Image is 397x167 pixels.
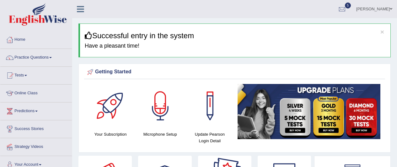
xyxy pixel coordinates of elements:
[0,102,72,118] a: Predictions
[0,120,72,136] a: Success Stories
[85,43,386,49] h4: Have a pleasant time!
[0,67,72,82] a: Tests
[345,3,351,8] span: 5
[85,32,386,40] h3: Successful entry in the system
[0,31,72,47] a: Home
[86,67,384,77] div: Getting Started
[0,85,72,100] a: Online Class
[0,138,72,154] a: Strategy Videos
[238,84,380,139] img: small5.jpg
[138,131,182,138] h4: Microphone Setup
[188,131,231,144] h4: Update Pearson Login Detail
[89,131,132,138] h4: Your Subscription
[380,29,384,35] button: ×
[0,49,72,65] a: Practice Questions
